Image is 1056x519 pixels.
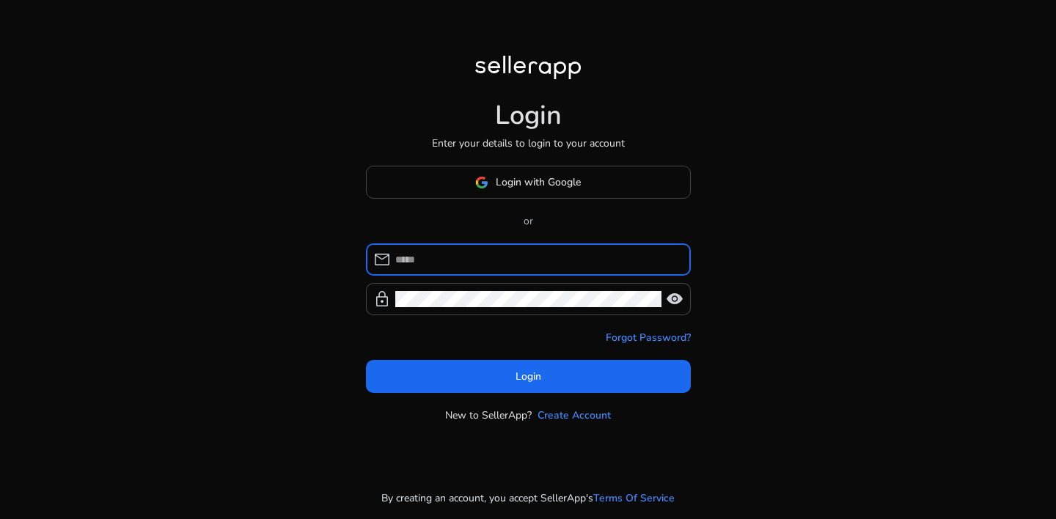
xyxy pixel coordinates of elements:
[538,408,611,423] a: Create Account
[366,166,691,199] button: Login with Google
[445,408,532,423] p: New to SellerApp?
[366,360,691,393] button: Login
[366,213,691,229] p: or
[496,174,581,190] span: Login with Google
[666,290,683,308] span: visibility
[516,369,541,384] span: Login
[495,100,562,131] h1: Login
[432,136,625,151] p: Enter your details to login to your account
[373,290,391,308] span: lock
[475,176,488,189] img: google-logo.svg
[593,490,675,506] a: Terms Of Service
[606,330,691,345] a: Forgot Password?
[373,251,391,268] span: mail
